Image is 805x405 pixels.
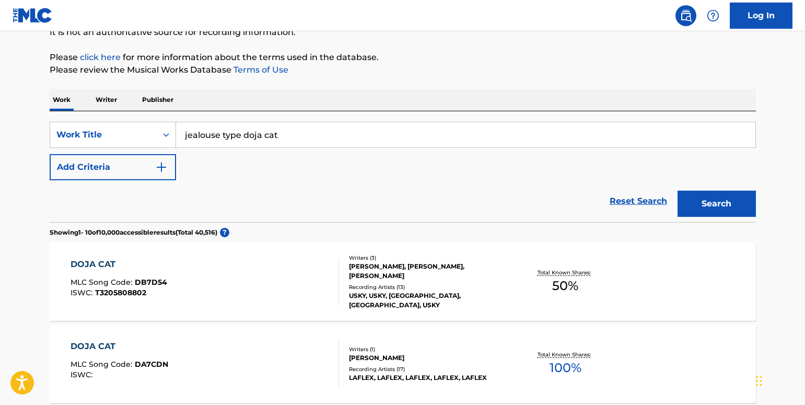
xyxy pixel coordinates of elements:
[349,262,507,281] div: [PERSON_NAME], [PERSON_NAME], [PERSON_NAME]
[50,325,756,403] a: DOJA CATMLC Song Code:DA7CDNISWC:Writers (1)[PERSON_NAME]Recording Artists (17)LAFLEX, LAFLEX, LA...
[71,370,95,379] span: ISWC :
[675,5,696,26] a: Public Search
[550,358,581,377] span: 100 %
[756,365,762,397] div: Drag
[139,89,177,111] p: Publisher
[50,154,176,180] button: Add Criteria
[730,3,792,29] a: Log In
[95,288,146,297] span: T3205808802
[50,228,217,237] p: Showing 1 - 10 of 10,000 accessible results (Total 40,516 )
[703,5,724,26] div: Help
[349,373,507,383] div: LAFLEX, LAFLEX, LAFLEX, LAFLEX, LAFLEX
[135,360,168,369] span: DA7CDN
[349,254,507,262] div: Writers ( 3 )
[220,228,229,237] span: ?
[135,277,167,287] span: DB7D54
[538,269,593,276] p: Total Known Shares:
[678,191,756,217] button: Search
[349,353,507,363] div: [PERSON_NAME]
[538,351,593,358] p: Total Known Shares:
[552,276,578,295] span: 50 %
[753,355,805,405] iframe: Chat Widget
[50,242,756,321] a: DOJA CATMLC Song Code:DB7D54ISWC:T3205808802Writers (3)[PERSON_NAME], [PERSON_NAME], [PERSON_NAME...
[56,129,150,141] div: Work Title
[349,291,507,310] div: USKY, USKY, [GEOGRAPHIC_DATA], [GEOGRAPHIC_DATA], USKY
[71,258,167,271] div: DOJA CAT
[707,9,719,22] img: help
[71,288,95,297] span: ISWC :
[50,64,756,76] p: Please review the Musical Works Database
[349,345,507,353] div: Writers ( 1 )
[50,26,756,39] p: It is not an authoritative source for recording information.
[50,51,756,64] p: Please for more information about the terms used in the database.
[231,65,288,75] a: Terms of Use
[92,89,120,111] p: Writer
[71,277,135,287] span: MLC Song Code :
[13,8,53,23] img: MLC Logo
[680,9,692,22] img: search
[604,190,672,213] a: Reset Search
[50,89,74,111] p: Work
[71,340,168,353] div: DOJA CAT
[349,283,507,291] div: Recording Artists ( 13 )
[155,161,168,173] img: 9d2ae6d4665cec9f34b9.svg
[80,52,121,62] a: click here
[71,360,135,369] span: MLC Song Code :
[50,122,756,222] form: Search Form
[349,365,507,373] div: Recording Artists ( 17 )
